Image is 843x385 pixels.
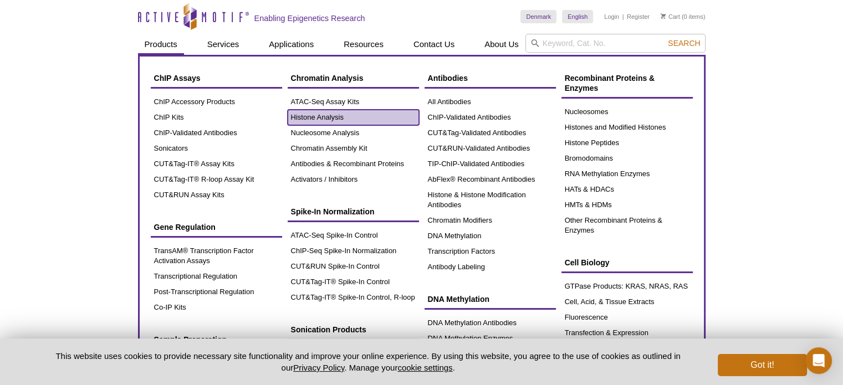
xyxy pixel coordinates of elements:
a: HATs & HDACs [561,182,693,197]
a: ChIP-Validated Antibodies [151,125,282,141]
a: ChIP-Seq Spike-In Normalization [288,243,419,259]
span: Search [668,39,700,48]
span: Recombinant Proteins & Enzymes [565,74,655,93]
a: Cell Biology [561,252,693,273]
a: Register [627,13,650,20]
a: Spike-In Normalization [288,201,419,222]
a: Nucleosomes [561,104,693,120]
a: TransAM® Transcription Factor Activation Assays [151,243,282,269]
a: Sonicators [151,141,282,156]
a: ChIP Accessory Products [151,94,282,110]
span: Gene Regulation [154,223,216,232]
a: Products [138,34,184,55]
a: Antibody Labeling [425,259,556,275]
span: Antibodies [428,74,468,83]
a: Privacy Policy [293,363,344,372]
a: CUT&RUN Spike-In Control [288,259,419,274]
a: Sample Preparation [151,329,282,350]
a: Transcriptional Regulation [151,269,282,284]
a: TIP-ChIP-Validated Antibodies [425,156,556,172]
a: All Antibodies [425,94,556,110]
a: English [562,10,593,23]
a: Chromatin Modifiers [425,213,556,228]
li: | [622,10,624,23]
a: ChIP-Validated Antibodies [425,110,556,125]
a: Histone Peptides [561,135,693,151]
a: CUT&Tag-IT® Spike-In Control [288,274,419,290]
a: CUT&Tag-IT® Assay Kits [151,156,282,172]
a: Sonication Products [288,319,419,340]
a: CUT&RUN Assay Kits [151,187,282,203]
a: Bromodomains [561,151,693,166]
a: Login [604,13,619,20]
a: Histones and Modified Histones [561,120,693,135]
a: GTPase Products: KRAS, NRAS, RAS [561,279,693,294]
a: CUT&Tag-IT® R-loop Assay Kit [151,172,282,187]
a: ATAC-Seq Assay Kits [288,94,419,110]
a: Denmark [520,10,556,23]
a: DNA Methylation [425,228,556,244]
li: (0 items) [661,10,706,23]
h2: Enabling Epigenetics Research [254,13,365,23]
input: Keyword, Cat. No. [525,34,706,53]
a: Cart [661,13,680,20]
a: Transfection & Expression [561,325,693,341]
a: Chromatin Analysis [288,68,419,89]
a: RNA Methylation Enzymes [561,166,693,182]
a: Activators / Inhibitors [288,172,419,187]
a: Chromatin Assembly Kit [288,141,419,156]
button: Got it! [718,354,806,376]
a: Antibodies & Recombinant Proteins [288,156,419,172]
span: Chromatin Analysis [291,74,364,83]
a: Transcription Factors [425,244,556,259]
img: Your Cart [661,13,666,19]
a: CUT&RUN-Validated Antibodies [425,141,556,156]
a: AbFlex® Recombinant Antibodies [425,172,556,187]
a: Other Recombinant Proteins & Enzymes [561,213,693,238]
span: Spike-In Normalization [291,207,375,216]
button: Search [665,38,703,48]
span: Sample Preparation [154,335,227,344]
a: Resources [337,34,390,55]
a: Contact Us [407,34,461,55]
div: Open Intercom Messenger [805,347,832,374]
a: DNA Methylation Antibodies [425,315,556,331]
a: Applications [262,34,320,55]
span: Sonication Products [291,325,366,334]
a: Post-Transcriptional Regulation [151,284,282,300]
button: cookie settings [397,363,452,372]
span: ChIP Assays [154,74,201,83]
a: Cell, Acid, & Tissue Extracts [561,294,693,310]
a: About Us [478,34,525,55]
a: DNA Methylation [425,289,556,310]
a: ChIP Kits [151,110,282,125]
a: Gene Regulation [151,217,282,238]
a: Histone Analysis [288,110,419,125]
a: ChIP Assays [151,68,282,89]
a: CUT&Tag-IT® Spike-In Control, R-loop [288,290,419,305]
a: Co-IP Kits [151,300,282,315]
a: HMTs & HDMs [561,197,693,213]
a: Recombinant Proteins & Enzymes [561,68,693,99]
a: Antibodies [425,68,556,89]
span: DNA Methylation [428,295,489,304]
a: Services [201,34,246,55]
a: ATAC-Seq Spike-In Control [288,228,419,243]
a: CUT&Tag-Validated Antibodies [425,125,556,141]
span: Cell Biology [565,258,610,267]
a: Nucleosome Analysis [288,125,419,141]
p: This website uses cookies to provide necessary site functionality and improve your online experie... [37,350,700,373]
a: Fluorescence [561,310,693,325]
a: Histone & Histone Modification Antibodies [425,187,556,213]
a: DNA Methylation Enzymes [425,331,556,346]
